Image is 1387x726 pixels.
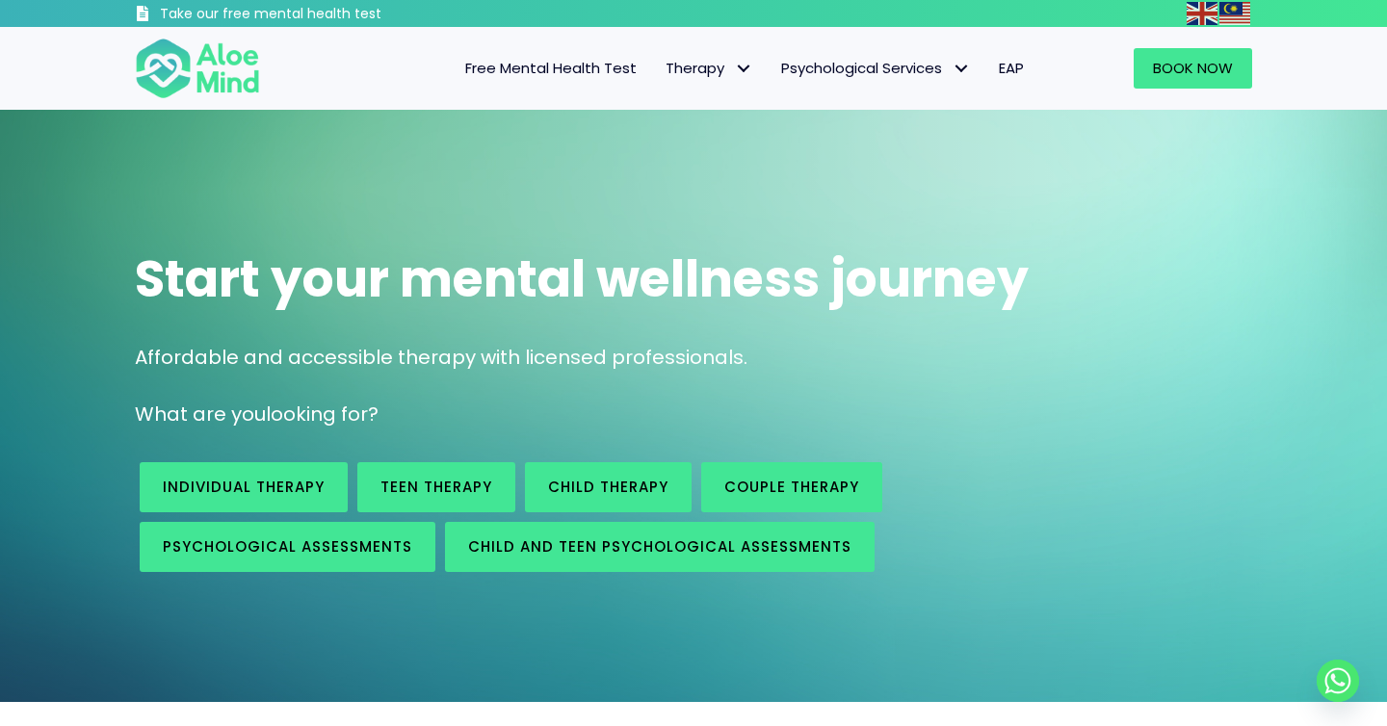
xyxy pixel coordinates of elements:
span: Child Therapy [548,477,668,497]
a: Free Mental Health Test [451,48,651,89]
img: en [1187,2,1217,25]
span: Free Mental Health Test [465,58,637,78]
a: Malay [1219,2,1252,24]
span: Psychological Services [781,58,970,78]
nav: Menu [285,48,1038,89]
span: Therapy: submenu [729,55,757,83]
a: Whatsapp [1317,660,1359,702]
p: Affordable and accessible therapy with licensed professionals. [135,344,1252,372]
span: Therapy [666,58,752,78]
a: English [1187,2,1219,24]
span: looking for? [266,401,379,428]
img: Aloe mind Logo [135,37,260,100]
span: Psychological assessments [163,536,412,557]
h3: Take our free mental health test [160,5,484,24]
span: Start your mental wellness journey [135,244,1029,314]
span: Individual therapy [163,477,325,497]
a: Child and Teen Psychological assessments [445,522,875,572]
span: What are you [135,401,266,428]
a: Psychological ServicesPsychological Services: submenu [767,48,984,89]
img: ms [1219,2,1250,25]
a: Child Therapy [525,462,692,512]
a: Individual therapy [140,462,348,512]
span: Child and Teen Psychological assessments [468,536,851,557]
a: Book Now [1134,48,1252,89]
a: EAP [984,48,1038,89]
span: EAP [999,58,1024,78]
a: Couple therapy [701,462,882,512]
a: Teen Therapy [357,462,515,512]
a: TherapyTherapy: submenu [651,48,767,89]
a: Psychological assessments [140,522,435,572]
span: Book Now [1153,58,1233,78]
span: Teen Therapy [380,477,492,497]
a: Take our free mental health test [135,5,484,27]
span: Psychological Services: submenu [947,55,975,83]
span: Couple therapy [724,477,859,497]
